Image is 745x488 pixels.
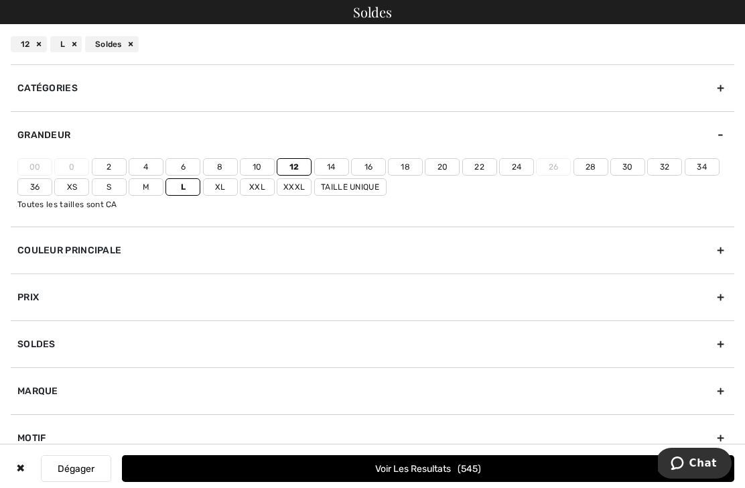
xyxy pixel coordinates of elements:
[536,158,571,176] label: 26
[240,158,275,176] label: 10
[203,158,238,176] label: 8
[277,178,312,196] label: Xxxl
[458,463,481,475] span: 545
[165,178,200,196] label: L
[314,178,387,196] label: Taille Unique
[11,367,734,414] div: Marque
[11,227,734,273] div: Couleur Principale
[11,273,734,320] div: Prix
[610,158,645,176] label: 30
[11,111,734,158] div: Grandeur
[462,158,497,176] label: 22
[11,36,47,52] div: 12
[240,178,275,196] label: Xxl
[11,64,734,111] div: Catégories
[17,158,52,176] label: 00
[203,178,238,196] label: Xl
[122,455,734,482] button: Voir les resultats545
[92,158,127,176] label: 2
[499,158,534,176] label: 24
[685,158,720,176] label: 34
[129,178,163,196] label: M
[388,158,423,176] label: 18
[314,158,349,176] label: 14
[11,455,30,482] div: ✖
[647,158,682,176] label: 32
[11,414,734,461] div: Motif
[277,158,312,176] label: 12
[351,158,386,176] label: 16
[17,178,52,196] label: 36
[129,158,163,176] label: 4
[658,448,732,481] iframe: Ouvre un widget dans lequel vous pouvez chatter avec l’un de nos agents
[573,158,608,176] label: 28
[41,455,111,482] button: Dégager
[165,158,200,176] label: 6
[17,198,734,210] div: Toutes les tailles sont CA
[92,178,127,196] label: S
[54,158,89,176] label: 0
[85,36,139,52] div: Soldes
[11,320,734,367] div: Soldes
[425,158,460,176] label: 20
[54,178,89,196] label: Xs
[50,36,82,52] div: L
